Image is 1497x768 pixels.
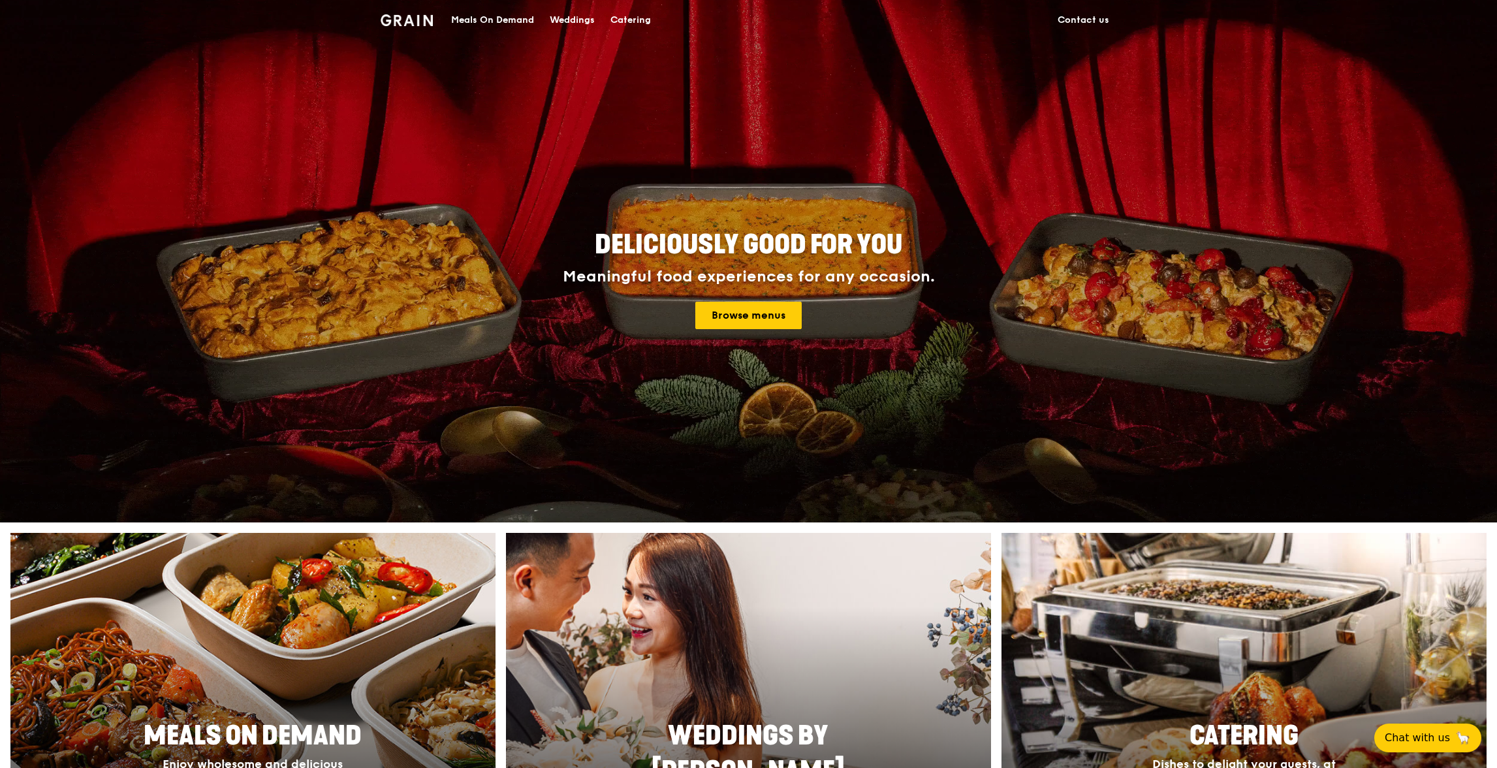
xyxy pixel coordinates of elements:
a: Contact us [1050,1,1117,40]
span: Meals On Demand [144,720,362,752]
div: Weddings [550,1,595,40]
button: Chat with us🦙 [1374,724,1481,752]
a: Browse menus [695,302,802,329]
span: Deliciously good for you [595,229,902,261]
div: Meals On Demand [451,1,534,40]
a: Weddings [542,1,603,40]
span: Chat with us [1385,730,1450,746]
div: Meaningful food experiences for any occasion. [514,268,984,286]
div: Catering [610,1,651,40]
span: Catering [1190,720,1299,752]
img: Grain [381,14,433,26]
a: Catering [603,1,659,40]
span: 🦙 [1455,730,1471,746]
